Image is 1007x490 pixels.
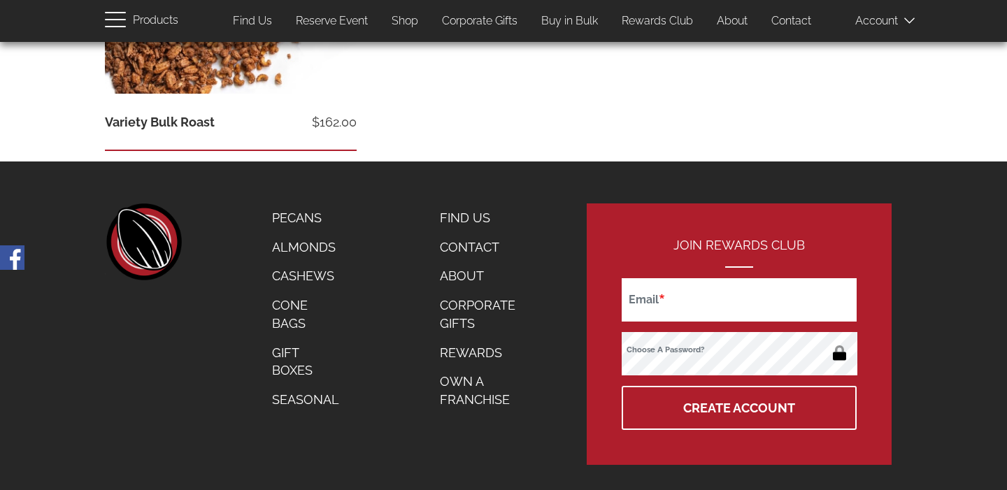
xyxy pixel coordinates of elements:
a: Cone Bags [262,291,350,338]
a: Gift Boxes [262,338,350,385]
a: Contact [761,8,822,35]
a: Rewards Club [611,8,704,35]
a: Cashews [262,261,350,291]
h2: Join Rewards Club [622,238,857,268]
a: Own a Franchise [429,367,542,414]
a: About [706,8,758,35]
a: Corporate Gifts [429,291,542,338]
a: Shop [381,8,429,35]
a: Find Us [222,8,283,35]
a: Seasonal [262,385,350,415]
button: Create Account [622,386,857,430]
a: Rewards [429,338,542,368]
a: Pecans [262,203,350,233]
a: Almonds [262,233,350,262]
a: Corporate Gifts [431,8,528,35]
a: Buy in Bulk [531,8,608,35]
a: Find Us [429,203,542,233]
a: About [429,261,542,291]
a: Contact [429,233,542,262]
a: Reserve Event [285,8,378,35]
a: home [105,203,182,280]
input: Email [622,278,857,322]
span: Products [133,10,178,31]
a: Variety Bulk Roast [105,115,215,129]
